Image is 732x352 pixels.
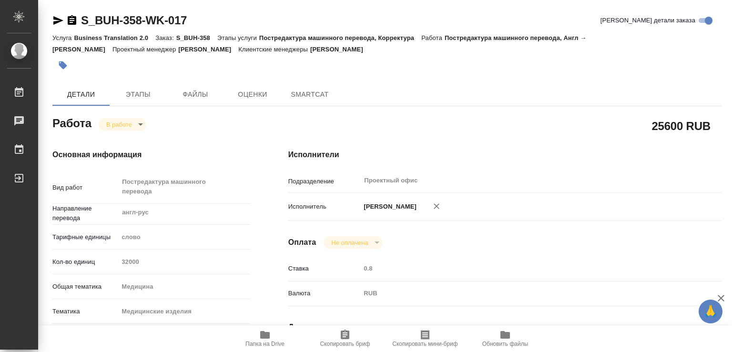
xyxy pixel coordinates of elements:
[385,325,465,352] button: Скопировать мини-бриф
[324,236,382,249] div: В работе
[52,204,118,223] p: Направление перевода
[310,46,370,53] p: [PERSON_NAME]
[155,34,176,41] p: Заказ:
[699,300,722,323] button: 🙏
[426,196,447,217] button: Удалить исполнителя
[421,34,445,41] p: Работа
[112,46,178,53] p: Проектный менеджер
[288,177,361,186] p: Подразделение
[288,289,361,298] p: Валюта
[651,118,711,134] h2: 25600 RUB
[238,46,310,53] p: Клиентские менеджеры
[66,15,78,26] button: Скопировать ссылку
[360,202,417,211] p: [PERSON_NAME]
[52,183,118,192] p: Вид работ
[230,89,275,101] span: Оценки
[287,89,333,101] span: SmartCat
[99,118,146,131] div: В работе
[52,232,118,242] p: Тарифные единицы
[360,261,685,275] input: Пустое поле
[52,307,118,316] p: Тематика
[52,34,74,41] p: Услуга
[305,325,385,352] button: Скопировать бриф
[52,15,64,26] button: Скопировать ссылку для ЯМессенджера
[288,237,316,248] h4: Оплата
[52,55,73,76] button: Добавить тэг
[118,255,250,269] input: Пустое поле
[360,285,685,302] div: RUB
[103,121,135,129] button: В работе
[225,325,305,352] button: Папка на Drive
[245,341,285,347] span: Папка на Drive
[118,229,250,245] div: слово
[392,341,457,347] span: Скопировать мини-бриф
[74,34,155,41] p: Business Translation 2.0
[288,322,722,333] h4: Дополнительно
[58,89,104,101] span: Детали
[173,89,218,101] span: Файлы
[288,202,361,211] p: Исполнитель
[259,34,421,41] p: Постредактура машинного перевода, Корректура
[465,325,545,352] button: Обновить файлы
[600,16,695,25] span: [PERSON_NAME] детали заказа
[52,282,118,292] p: Общая тематика
[328,239,371,247] button: Не оплачена
[115,89,161,101] span: Этапы
[320,341,370,347] span: Скопировать бриф
[482,341,529,347] span: Обновить файлы
[288,264,361,273] p: Ставка
[176,34,217,41] p: S_BUH-358
[288,149,722,161] h4: Исполнители
[217,34,259,41] p: Этапы услуги
[52,149,250,161] h4: Основная информация
[118,303,250,320] div: Медицинские изделия
[178,46,238,53] p: [PERSON_NAME]
[702,302,719,322] span: 🙏
[81,14,187,27] a: S_BUH-358-WK-017
[118,279,250,295] div: Медицина
[52,114,91,131] h2: Работа
[52,257,118,267] p: Кол-во единиц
